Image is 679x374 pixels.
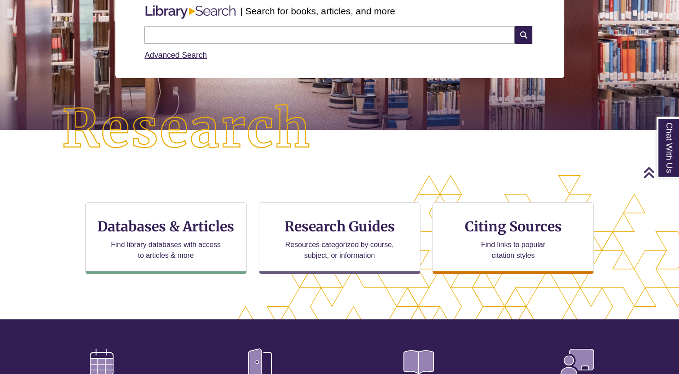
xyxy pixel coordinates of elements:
[34,76,340,183] img: Research
[459,218,568,235] h3: Citing Sources
[643,166,677,178] a: Back to Top
[145,51,207,60] a: Advanced Search
[240,4,395,18] p: | Search for books, articles, and more
[432,202,594,274] a: Citing Sources Find links to popular citation styles
[107,239,224,261] p: Find library databases with access to articles & more
[469,239,557,261] p: Find links to popular citation styles
[515,26,532,44] i: Search
[141,2,240,22] img: Libary Search
[259,202,421,274] a: Research Guides Resources categorized by course, subject, or information
[281,239,398,261] p: Resources categorized by course, subject, or information
[267,218,413,235] h3: Research Guides
[85,202,247,274] a: Databases & Articles Find library databases with access to articles & more
[93,218,239,235] h3: Databases & Articles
